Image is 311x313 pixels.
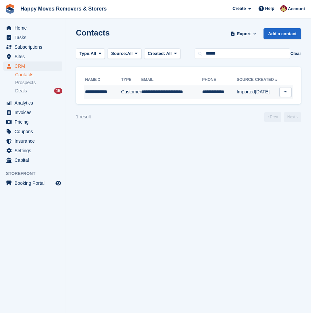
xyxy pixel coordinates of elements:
[3,117,62,127] a: menu
[85,77,102,82] a: Name
[15,61,54,71] span: CRM
[3,33,62,42] a: menu
[3,136,62,146] a: menu
[111,50,127,57] span: Source:
[3,127,62,136] a: menu
[237,31,251,37] span: Export
[79,50,91,57] span: Type:
[280,5,287,12] img: Steven Fry
[15,80,36,86] span: Prospects
[91,50,96,57] span: All
[108,48,141,59] button: Source: All
[233,5,246,12] span: Create
[54,179,62,187] a: Preview store
[6,170,66,177] span: Storefront
[290,50,301,57] button: Clear
[121,85,141,99] td: Customer
[15,136,54,146] span: Insurance
[202,75,237,85] th: Phone
[15,79,62,86] a: Prospects
[54,88,62,94] div: 15
[237,85,255,99] td: Imported
[15,88,27,94] span: Deals
[3,146,62,155] a: menu
[15,87,62,94] a: Deals 15
[3,179,62,188] a: menu
[15,146,54,155] span: Settings
[15,98,54,108] span: Analytics
[166,51,172,56] span: All
[18,3,109,14] a: Happy Moves Removers & Storers
[3,98,62,108] a: menu
[76,48,105,59] button: Type: All
[5,4,15,14] img: stora-icon-8386f47178a22dfd0bd8f6a31ec36ba5ce8667c1dd55bd0f319d3a0aa187defe.svg
[255,85,279,99] td: [DATE]
[15,33,54,42] span: Tasks
[237,75,255,85] th: Source
[15,117,54,127] span: Pricing
[15,127,54,136] span: Coupons
[15,23,54,33] span: Home
[264,28,301,39] a: Add a contact
[127,50,133,57] span: All
[263,112,302,122] nav: Page
[148,51,165,56] span: Created:
[144,48,180,59] button: Created: All
[15,72,62,78] a: Contacts
[3,42,62,52] a: menu
[121,75,141,85] th: Type
[264,112,281,122] a: Previous
[15,52,54,61] span: Sites
[15,42,54,52] span: Subscriptions
[3,108,62,117] a: menu
[3,156,62,165] a: menu
[229,28,258,39] button: Export
[265,5,274,12] span: Help
[15,156,54,165] span: Capital
[288,6,305,12] span: Account
[141,75,202,85] th: Email
[3,23,62,33] a: menu
[15,179,54,188] span: Booking Portal
[76,28,110,37] h1: Contacts
[3,61,62,71] a: menu
[284,112,301,122] a: Next
[76,113,91,120] div: 1 result
[15,108,54,117] span: Invoices
[255,77,279,82] a: Created
[3,52,62,61] a: menu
